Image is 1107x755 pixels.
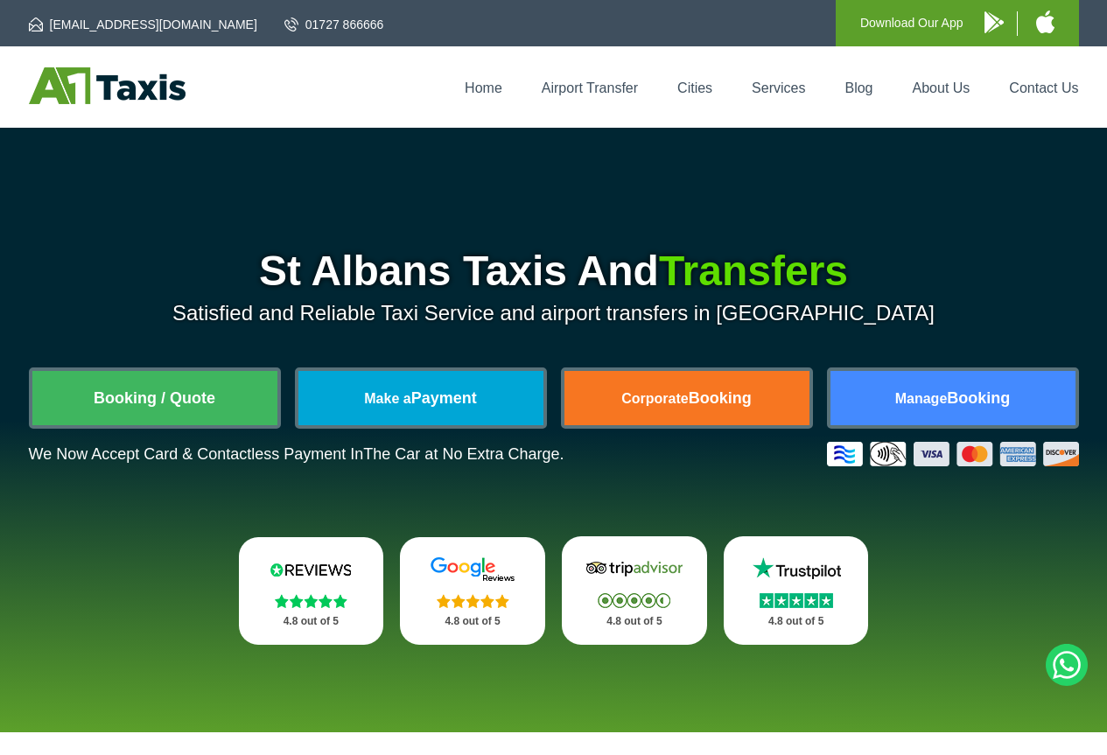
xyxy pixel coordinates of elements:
[29,67,186,104] img: A1 Taxis St Albans LTD
[830,371,1075,425] a: ManageBooking
[29,301,1079,325] p: Satisfied and Reliable Taxi Service and airport transfers in [GEOGRAPHIC_DATA]
[913,80,970,95] a: About Us
[258,611,365,633] p: 4.8 out of 5
[743,611,850,633] p: 4.8 out of 5
[621,391,688,406] span: Corporate
[860,12,963,34] p: Download Our App
[363,445,564,463] span: The Car at No Extra Charge.
[598,593,670,608] img: Stars
[564,371,809,425] a: CorporateBooking
[239,537,384,645] a: Reviews.io Stars 4.8 out of 5
[677,80,712,95] a: Cities
[659,248,848,294] span: Transfers
[29,16,257,33] a: [EMAIL_ADDRESS][DOMAIN_NAME]
[1009,80,1078,95] a: Contact Us
[298,371,543,425] a: Make aPayment
[465,80,502,95] a: Home
[1036,10,1054,33] img: A1 Taxis iPhone App
[275,594,347,608] img: Stars
[562,536,707,645] a: Tripadvisor Stars 4.8 out of 5
[582,556,687,582] img: Tripadvisor
[542,80,638,95] a: Airport Transfer
[581,611,688,633] p: 4.8 out of 5
[744,556,849,582] img: Trustpilot
[258,556,363,583] img: Reviews.io
[984,11,1004,33] img: A1 Taxis Android App
[284,16,384,33] a: 01727 866666
[419,611,526,633] p: 4.8 out of 5
[895,391,948,406] span: Manage
[437,594,509,608] img: Stars
[400,537,545,645] a: Google Stars 4.8 out of 5
[29,250,1079,292] h1: St Albans Taxis And
[844,80,872,95] a: Blog
[827,442,1079,466] img: Credit And Debit Cards
[752,80,805,95] a: Services
[29,445,564,464] p: We Now Accept Card & Contactless Payment In
[760,593,833,608] img: Stars
[420,556,525,583] img: Google
[724,536,869,645] a: Trustpilot Stars 4.8 out of 5
[32,371,277,425] a: Booking / Quote
[364,391,410,406] span: Make a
